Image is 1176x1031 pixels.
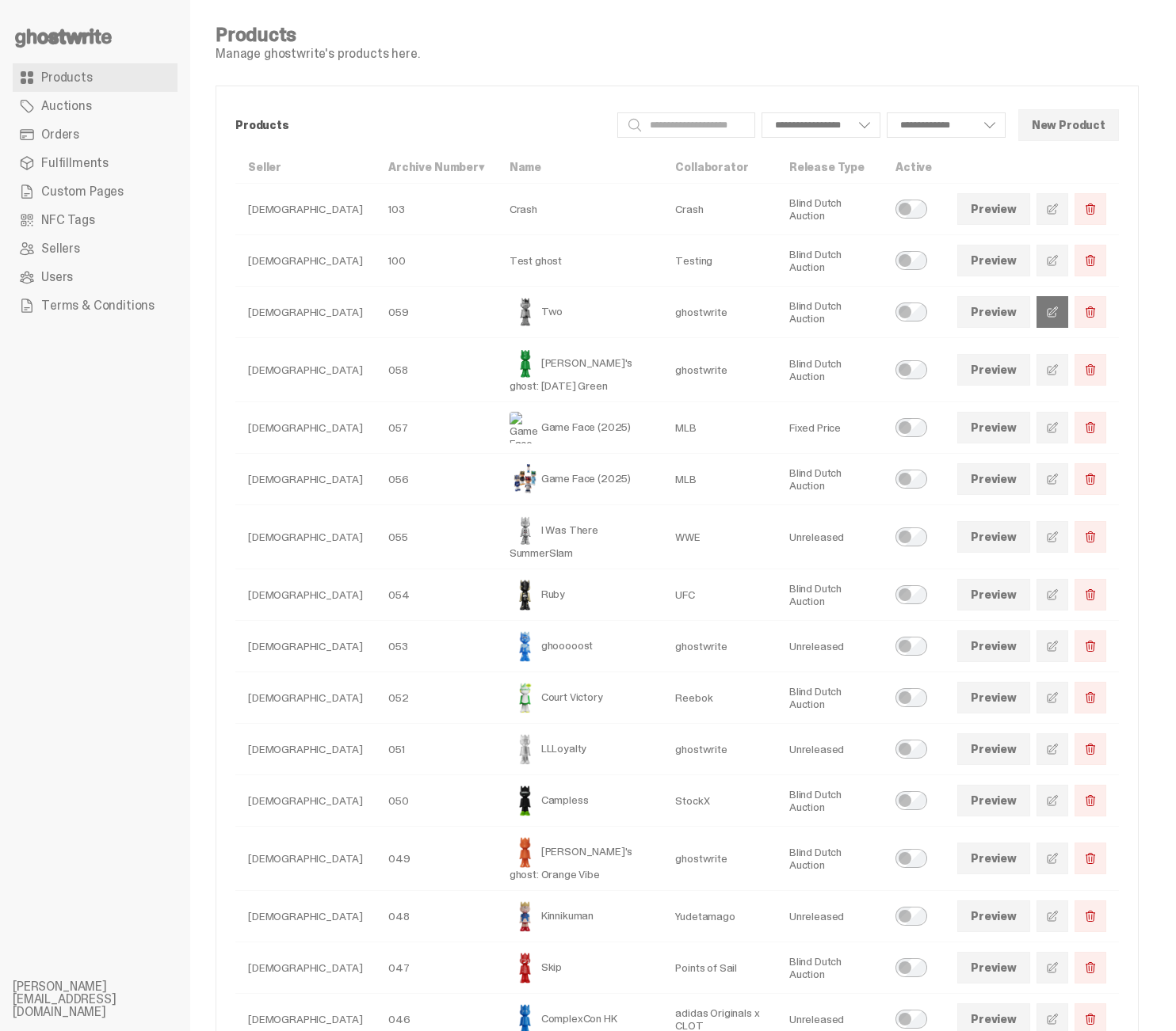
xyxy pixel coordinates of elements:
[497,569,663,621] td: Ruby
[662,184,777,235] td: Crash
[1075,785,1106,816] button: Delete Product
[662,775,777,827] td: StockX
[957,952,1030,983] a: Preview
[510,412,541,443] img: Game Face (2025)
[957,579,1030,611] a: Preview
[777,942,883,994] td: Blind Dutch Auction
[662,287,777,338] td: ghostwrite
[662,505,777,569] td: WWE
[13,980,203,1018] li: [PERSON_NAME][EMAIL_ADDRESS][DOMAIN_NAME]
[662,338,777,402] td: ghostwrite
[376,569,497,621] td: 054
[41,271,73,283] span: Users
[777,402,883,454] td: Fixed Price
[235,505,376,569] td: [DEMOGRAPHIC_DATA]
[662,569,777,621] td: UFC
[1075,412,1106,443] button: Delete Product
[376,235,497,287] td: 100
[777,672,883,724] td: Blind Dutch Auction
[777,338,883,402] td: Blind Dutch Auction
[1075,463,1106,495] button: Delete Product
[662,827,777,891] td: ghostwrite
[235,724,376,775] td: [DEMOGRAPHIC_DATA]
[13,177,178,206] a: Custom Pages
[41,157,109,169] span: Fulfillments
[510,836,541,868] img: Schrödinger's ghost: Orange Vibe
[777,724,883,775] td: Unreleased
[235,569,376,621] td: [DEMOGRAPHIC_DATA]
[376,184,497,235] td: 103
[777,287,883,338] td: Blind Dutch Auction
[235,287,376,338] td: [DEMOGRAPHIC_DATA]
[957,843,1030,874] a: Preview
[1075,193,1106,225] button: Delete Product
[662,621,777,672] td: ghostwrite
[895,160,932,174] a: Active
[1075,521,1106,553] button: Delete Product
[957,463,1030,495] a: Preview
[957,354,1030,386] a: Preview
[13,234,178,263] a: Sellers
[510,348,541,379] img: Schrödinger's ghost: Sunday Green
[777,621,883,672] td: Unreleased
[388,160,484,174] a: Archive Number▾
[13,120,178,149] a: Orders
[235,621,376,672] td: [DEMOGRAPHIC_DATA]
[662,402,777,454] td: MLB
[1075,630,1106,662] button: Delete Product
[957,296,1030,328] a: Preview
[1018,109,1119,141] button: New Product
[376,672,497,724] td: 052
[957,682,1030,713] a: Preview
[777,569,883,621] td: Blind Dutch Auction
[13,63,178,92] a: Products
[662,454,777,505] td: MLB
[957,900,1030,932] a: Preview
[957,245,1030,276] a: Preview
[497,827,663,891] td: [PERSON_NAME]'s ghost: Orange Vibe
[1075,682,1106,713] button: Delete Product
[41,214,95,226] span: NFC Tags
[497,724,663,775] td: LLLoyalty
[1075,843,1106,874] button: Delete Product
[41,299,155,312] span: Terms & Conditions
[777,454,883,505] td: Blind Dutch Auction
[235,338,376,402] td: [DEMOGRAPHIC_DATA]
[41,100,92,112] span: Auctions
[510,733,541,765] img: LLLoyalty
[235,942,376,994] td: [DEMOGRAPHIC_DATA]
[235,235,376,287] td: [DEMOGRAPHIC_DATA]
[235,827,376,891] td: [DEMOGRAPHIC_DATA]
[510,296,541,328] img: Two
[376,827,497,891] td: 049
[376,621,497,672] td: 053
[235,120,605,131] p: Products
[376,891,497,942] td: 048
[777,891,883,942] td: Unreleased
[1075,245,1106,276] button: Delete Product
[497,235,663,287] td: Test ghost
[777,151,883,184] th: Release Type
[777,505,883,569] td: Unreleased
[41,128,79,141] span: Orders
[510,630,541,662] img: ghooooost
[510,785,541,816] img: Campless
[497,151,663,184] th: Name
[777,775,883,827] td: Blind Dutch Auction
[376,724,497,775] td: 051
[497,891,663,942] td: Kinnikuman
[497,672,663,724] td: Court Victory
[510,682,541,713] img: Court Victory
[957,193,1030,225] a: Preview
[235,891,376,942] td: [DEMOGRAPHIC_DATA]
[41,242,80,255] span: Sellers
[497,338,663,402] td: [PERSON_NAME]'s ghost: [DATE] Green
[1075,579,1106,611] button: Delete Product
[1075,354,1106,386] button: Delete Product
[13,263,178,291] a: Users
[376,942,497,994] td: 047
[662,151,777,184] th: Collaborator
[216,48,420,60] p: Manage ghostwrite's products here.
[235,672,376,724] td: [DEMOGRAPHIC_DATA]
[957,412,1030,443] a: Preview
